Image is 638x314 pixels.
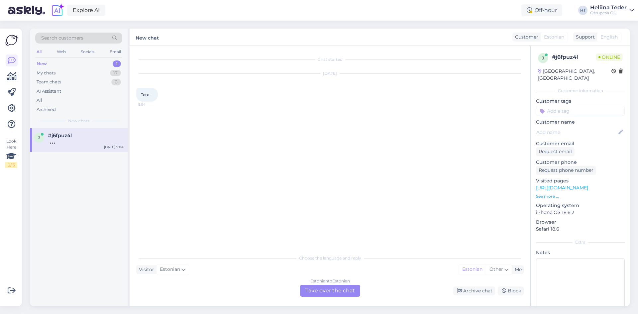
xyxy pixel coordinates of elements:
div: Chat started [136,56,524,62]
div: [DATE] [136,70,524,76]
div: 2 / 3 [5,162,17,168]
div: Ostupesa OÜ [590,10,627,16]
div: Request phone number [536,166,596,175]
p: iPhone OS 18.6.2 [536,209,625,216]
span: j [542,55,544,60]
span: Tere [141,92,149,97]
p: Customer name [536,119,625,126]
span: Estonian [544,34,564,41]
div: # j6fpuz4l [552,53,596,61]
div: Email [108,48,122,56]
p: Notes [536,249,625,256]
p: Customer email [536,140,625,147]
p: Customer phone [536,159,625,166]
div: Web [55,48,67,56]
a: Explore AI [67,5,105,16]
input: Add name [536,129,617,136]
div: 17 [110,70,121,76]
div: My chats [37,70,55,76]
label: New chat [136,33,159,42]
div: Team chats [37,79,61,85]
p: Operating system [536,202,625,209]
span: Estonian [160,266,180,273]
div: Look Here [5,138,17,168]
a: [URL][DOMAIN_NAME] [536,185,588,191]
div: All [37,97,42,104]
span: 9:04 [138,102,163,107]
span: #j6fpuz4l [48,133,72,139]
div: [GEOGRAPHIC_DATA], [GEOGRAPHIC_DATA] [538,68,611,82]
span: Other [489,266,503,272]
div: Request email [536,147,575,156]
div: New [37,60,47,67]
div: Archived [37,106,56,113]
span: English [600,34,618,41]
div: 0 [111,79,121,85]
div: Choose the language and reply [136,255,524,261]
span: j [38,135,40,140]
p: See more ... [536,193,625,199]
span: New chats [68,118,89,124]
div: Take over the chat [300,285,360,297]
p: Browser [536,219,625,226]
div: [DATE] 9:04 [104,145,124,150]
div: Socials [79,48,96,56]
img: explore-ai [51,3,64,17]
div: Block [498,286,524,295]
input: Add a tag [536,106,625,116]
div: Customer information [536,88,625,94]
div: Me [512,266,522,273]
p: Customer tags [536,98,625,105]
div: Estonian [459,264,486,274]
div: Support [573,34,595,41]
div: Estonian to Estonian [310,278,350,284]
span: Online [596,53,623,61]
p: Visited pages [536,177,625,184]
div: Extra [536,239,625,245]
div: Heliina Teder [590,5,627,10]
span: Search customers [41,35,83,42]
div: Visitor [136,266,154,273]
a: Heliina TederOstupesa OÜ [590,5,634,16]
p: Safari 18.6 [536,226,625,233]
div: AI Assistant [37,88,61,95]
div: Customer [512,34,538,41]
div: Off-hour [521,4,562,16]
div: 1 [113,60,121,67]
div: Archive chat [453,286,495,295]
div: HT [578,6,587,15]
img: Askly Logo [5,34,18,47]
div: All [35,48,43,56]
